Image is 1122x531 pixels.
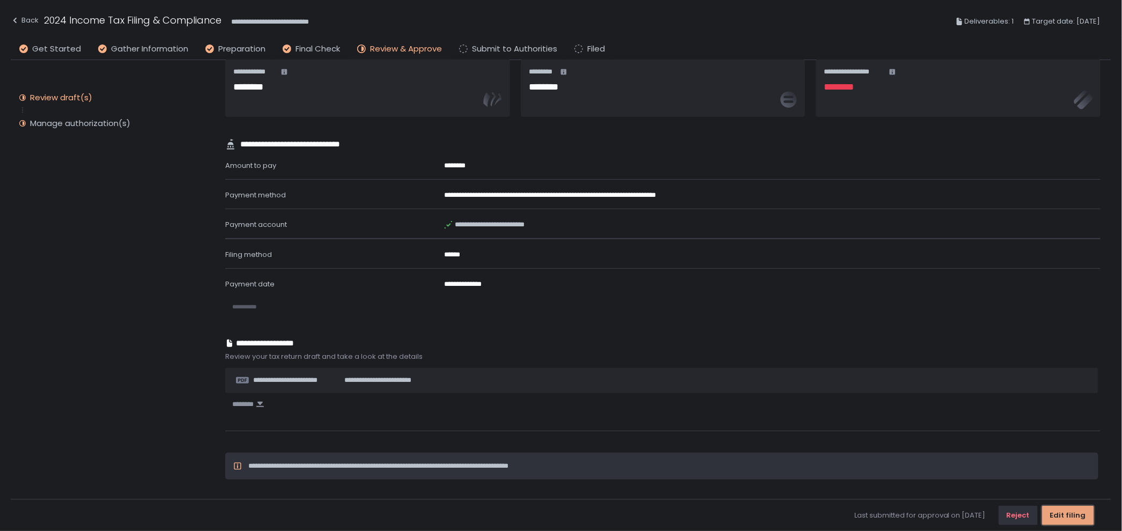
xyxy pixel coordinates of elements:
span: Review & Approve [370,43,442,55]
button: Reject [999,506,1038,525]
span: Payment account [225,219,287,230]
h1: 2024 Income Tax Filing & Compliance [44,13,222,27]
span: Deliverables: 1 [965,15,1014,28]
div: Reject [1007,511,1030,520]
span: Filed [587,43,605,55]
span: Final Check [296,43,340,55]
div: Manage authorization(s) [30,118,130,129]
span: Payment date [225,279,275,289]
span: Gather Information [111,43,188,55]
span: Preparation [218,43,265,55]
span: Submit to Authorities [472,43,557,55]
span: Amount to pay [225,160,276,171]
button: Back [11,13,39,31]
div: Review draft(s) [30,92,92,103]
span: Filing method [225,249,272,260]
span: Last submitted for approval on [DATE] [854,511,986,520]
span: Target date: [DATE] [1032,15,1101,28]
div: Edit filing [1050,511,1086,520]
button: Edit filing [1042,506,1094,525]
div: Back [11,14,39,27]
span: Get Started [32,43,81,55]
span: Payment method [225,190,286,200]
span: Review your tax return draft and take a look at the details [225,352,1101,362]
